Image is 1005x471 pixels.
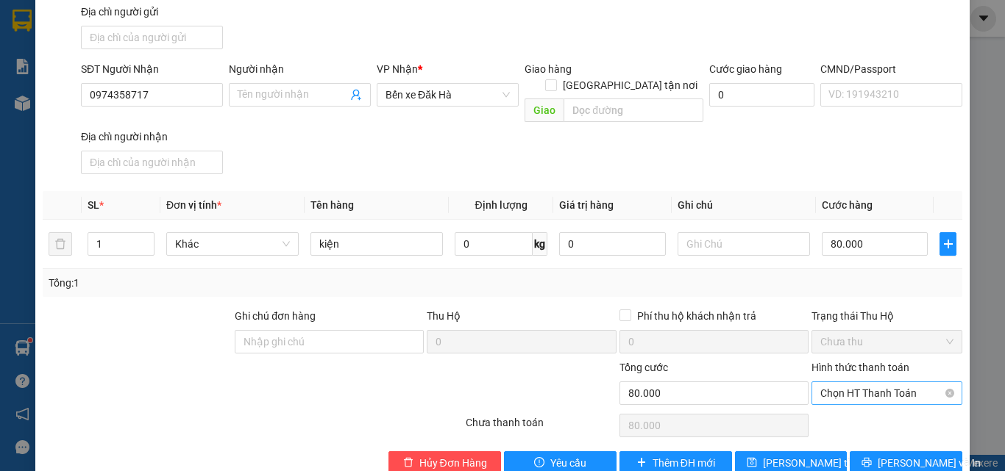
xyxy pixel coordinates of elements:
[709,63,782,75] label: Cước giao hàng
[427,310,461,322] span: Thu Hộ
[229,61,371,77] div: Người nhận
[747,457,757,469] span: save
[619,362,668,373] span: Tổng cước
[636,457,647,469] span: plus
[88,199,99,211] span: SL
[940,232,956,256] button: plus
[350,89,362,101] span: user-add
[18,18,92,92] img: logo.jpg
[138,36,615,54] li: 649 [PERSON_NAME], Phường Kon Tum
[377,63,418,75] span: VP Nhận
[18,107,159,131] b: GỬI : An Sương
[672,191,816,220] th: Ghi chú
[475,199,527,211] span: Định lượng
[525,98,564,122] span: Giao
[812,362,909,373] label: Hình thức thanh toán
[940,238,956,250] span: plus
[166,199,221,211] span: Đơn vị tính
[631,308,762,324] span: Phí thu hộ khách nhận trả
[525,63,572,75] span: Giao hàng
[386,84,510,106] span: Bến xe Đăk Hà
[49,275,389,291] div: Tổng: 1
[862,457,872,469] span: printer
[403,457,413,469] span: delete
[812,308,962,324] div: Trạng thái Thu Hộ
[138,54,615,73] li: Hotline: 0846.855.855, [PHONE_NUMBER]
[564,98,703,122] input: Dọc đường
[820,382,953,404] span: Chọn HT Thanh Toán
[419,455,487,471] span: Hủy Đơn Hàng
[464,414,618,440] div: Chưa thanh toán
[550,455,586,471] span: Yêu cầu
[81,4,223,20] div: Địa chỉ người gửi
[81,129,223,145] div: Địa chỉ người nhận
[822,199,873,211] span: Cước hàng
[557,77,703,93] span: [GEOGRAPHIC_DATA] tận nơi
[235,310,316,322] label: Ghi chú đơn hàng
[945,389,954,398] span: close-circle
[709,83,814,107] input: Cước giao hàng
[81,151,223,174] input: Địa chỉ của người nhận
[878,455,981,471] span: [PERSON_NAME] và In
[235,330,424,353] input: Ghi chú đơn hàng
[81,26,223,49] input: Địa chỉ của người gửi
[49,232,72,256] button: delete
[820,331,953,353] span: Chưa thu
[653,455,715,471] span: Thêm ĐH mới
[678,232,810,256] input: Ghi Chú
[534,457,544,469] span: exclamation-circle
[175,233,290,255] span: Khác
[533,232,547,256] span: kg
[559,199,614,211] span: Giá trị hàng
[81,61,223,77] div: SĐT Người Nhận
[763,455,881,471] span: [PERSON_NAME] thay đổi
[310,199,354,211] span: Tên hàng
[310,232,443,256] input: VD: Bàn, Ghế
[820,61,962,77] div: CMND/Passport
